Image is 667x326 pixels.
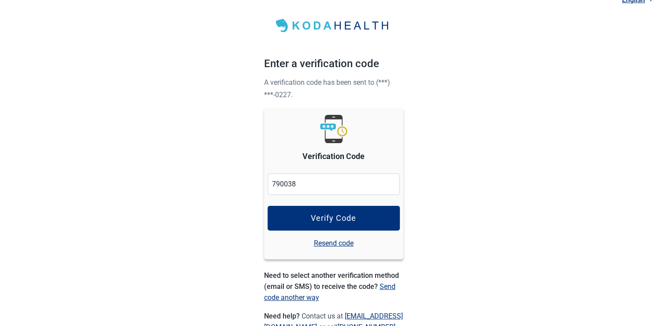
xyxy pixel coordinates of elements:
[314,238,354,249] a: Resend code
[264,56,403,76] h1: Enter a verification code
[271,16,396,35] img: Koda Health
[311,214,356,223] div: Verify Code
[268,173,400,195] input: Enter Code Here
[302,150,365,163] label: Verification Code
[264,271,399,291] span: Need to select another verification method (email or SMS) to receive the code?
[264,312,302,320] span: Need help?
[268,206,400,231] button: Verify Code
[264,78,390,99] span: A verification code has been sent to (***) ***-0227.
